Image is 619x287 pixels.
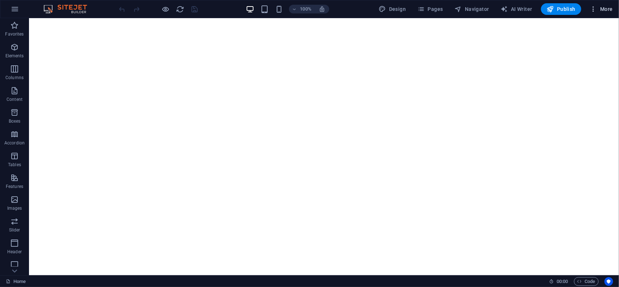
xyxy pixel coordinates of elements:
[577,277,595,286] span: Code
[28,43,65,48] div: Domain Overview
[501,5,532,13] span: AI Writer
[547,5,575,13] span: Publish
[452,3,492,15] button: Navigator
[161,5,170,13] button: Click here to leave preview mode and continue editing
[541,3,581,15] button: Publish
[300,5,311,13] h6: 100%
[80,43,122,48] div: Keywords by Traffic
[9,118,21,124] p: Boxes
[8,162,21,168] p: Tables
[20,42,25,48] img: tab_domain_overview_orange.svg
[417,5,443,13] span: Pages
[7,249,22,255] p: Header
[19,19,80,25] div: Domain: [DOMAIN_NAME]
[9,227,20,233] p: Slider
[12,12,17,17] img: logo_orange.svg
[574,277,599,286] button: Code
[319,6,325,12] i: On resize automatically adjust zoom level to fit chosen device.
[557,277,568,286] span: 00 00
[604,277,613,286] button: Usercentrics
[20,12,36,17] div: v 4.0.25
[590,5,613,13] span: More
[562,279,563,284] span: :
[587,3,616,15] button: More
[5,53,24,59] p: Elements
[414,3,446,15] button: Pages
[455,5,489,13] span: Navigator
[379,5,406,13] span: Design
[5,31,24,37] p: Favorites
[498,3,535,15] button: AI Writer
[176,5,185,13] i: Reload page
[72,42,78,48] img: tab_keywords_by_traffic_grey.svg
[12,19,17,25] img: website_grey.svg
[376,3,409,15] div: Design (Ctrl+Alt+Y)
[549,277,568,286] h6: Session time
[6,184,23,189] p: Features
[376,3,409,15] button: Design
[6,277,26,286] a: Click to cancel selection. Double-click to open Pages
[176,5,185,13] button: reload
[5,75,24,81] p: Columns
[289,5,315,13] button: 100%
[7,205,22,211] p: Images
[4,140,25,146] p: Accordion
[7,97,22,102] p: Content
[42,5,96,13] img: Editor Logo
